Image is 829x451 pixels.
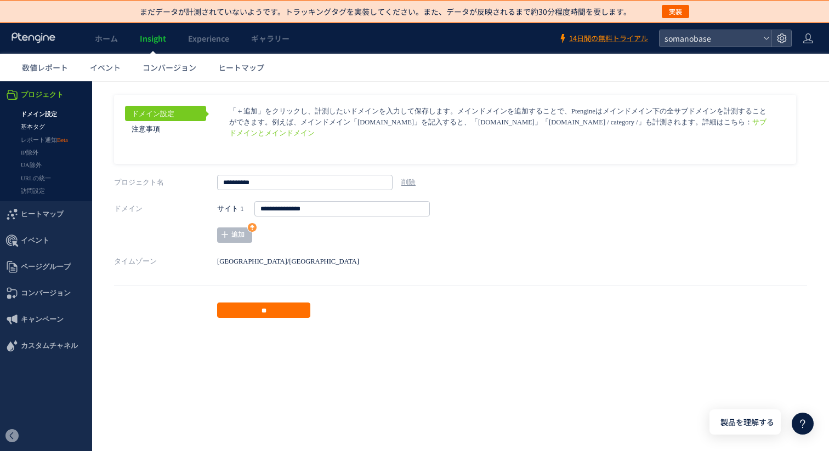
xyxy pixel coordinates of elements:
span: ホーム [95,33,118,44]
a: ドメイン設定 [125,25,206,40]
a: サブドメインとメインドメイン [229,37,766,56]
span: ヒートマップ [21,120,64,146]
span: プロジェクト [21,1,64,27]
a: 14日間の無料トライアル [558,33,648,44]
p: 「＋追加」をクリックし、計測したいドメインを入力して保存します。メインドメインを追加することで、Ptengineはメインドメイン下の全サブドメインを計測することができます。例えば、メインドメイン... [229,25,766,58]
span: カスタムチャネル [21,252,78,278]
span: 実装 [669,5,682,18]
label: プロジェクト名 [114,94,217,109]
span: Experience [188,33,229,44]
span: 14日間の無料トライアル [569,33,648,44]
span: [GEOGRAPHIC_DATA]/[GEOGRAPHIC_DATA] [217,176,359,184]
a: 追加 [217,146,252,162]
a: 注意事項 [125,40,206,55]
span: ヒートマップ [218,62,264,73]
span: ページグループ [21,173,71,199]
strong: サイト 1 [217,120,243,135]
button: 実装 [662,5,689,18]
label: ドメイン [114,120,217,135]
span: 数値レポート [22,62,68,73]
span: コンバージョン [21,199,71,225]
span: コンバージョン [143,62,196,73]
p: まだデータが計測されていないようです。トラッキングタグを実装してください。また、データが反映されるまで約30分程度時間を要します。 [140,6,631,17]
span: ギャラリー [251,33,289,44]
a: 削除 [401,98,416,105]
span: somanobase [661,30,759,47]
span: Insight [140,33,166,44]
span: キャンペーン [21,225,64,252]
span: イベント [21,146,49,173]
span: イベント [90,62,121,73]
span: 製品を理解する [720,416,774,428]
label: タイムゾーン [114,173,217,188]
